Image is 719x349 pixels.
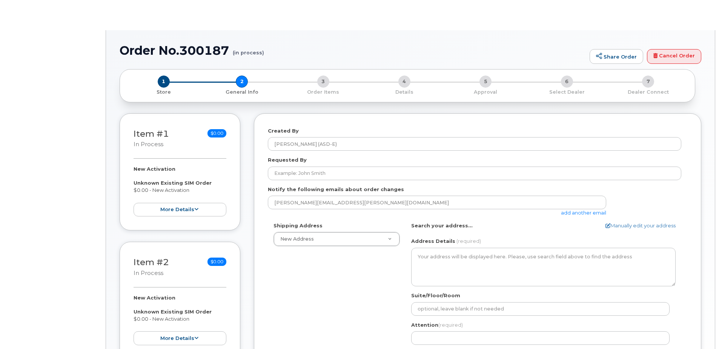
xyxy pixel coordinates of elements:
label: Search your address... [411,222,473,229]
strong: New Activation [134,166,175,172]
label: Notify the following emails about order changes [268,186,404,193]
label: Address Details [411,238,455,245]
div: $0.00 - New Activation [134,165,226,216]
small: in process [134,141,163,148]
p: Store [129,89,198,96]
a: add another email [561,210,606,216]
a: Manually edit your address [605,222,676,229]
h3: Item #1 [134,129,169,148]
span: $0.00 [207,129,226,137]
span: 1 [158,76,170,88]
strong: Unknown Existing SIM Order [134,309,212,315]
a: Share Order [590,49,643,64]
div: $0.00 - New Activation [134,294,226,345]
button: more details [134,331,226,345]
input: Example: John Smith [268,167,681,180]
h1: Order No.300187 [120,44,586,57]
label: Suite/Floor/Room [411,292,460,299]
a: Cancel Order [647,49,701,64]
label: Attention [411,321,463,329]
label: Shipping Address [273,222,323,229]
label: Requested By [268,156,307,164]
strong: New Activation [134,295,175,301]
span: $0.00 [207,258,226,266]
small: in process [134,270,163,276]
span: (required) [456,238,481,244]
span: New Address [280,236,314,242]
a: 1 Store [126,88,201,96]
small: (in process) [233,44,264,56]
button: more details [134,203,226,217]
label: Created By [268,127,299,134]
strong: Unknown Existing SIM Order [134,180,212,186]
a: New Address [274,232,399,246]
h3: Item #2 [134,258,169,277]
span: (required) [438,322,463,328]
input: optional, leave blank if not needed [411,302,670,316]
input: Example: john@appleseed.com [268,196,606,209]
